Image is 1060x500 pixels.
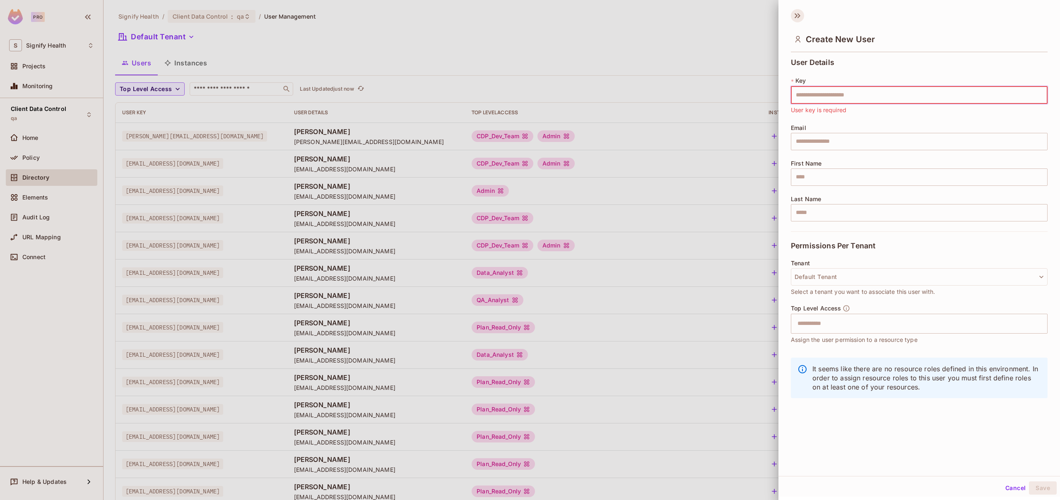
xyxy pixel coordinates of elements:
button: Cancel [1002,481,1029,495]
button: Open [1043,322,1045,324]
button: Default Tenant [791,268,1048,286]
span: User Details [791,58,834,67]
span: User key is required [791,106,846,115]
span: Email [791,125,806,131]
span: Create New User [806,34,875,44]
span: Key [795,77,806,84]
span: Permissions Per Tenant [791,242,875,250]
span: Select a tenant you want to associate this user with. [791,287,935,296]
span: Assign the user permission to a resource type [791,335,918,344]
span: Tenant [791,260,810,267]
button: Save [1029,481,1057,495]
span: Top Level Access [791,305,841,312]
span: Last Name [791,196,821,202]
span: First Name [791,160,822,167]
p: It seems like there are no resource roles defined in this environment. In order to assign resourc... [812,364,1041,392]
